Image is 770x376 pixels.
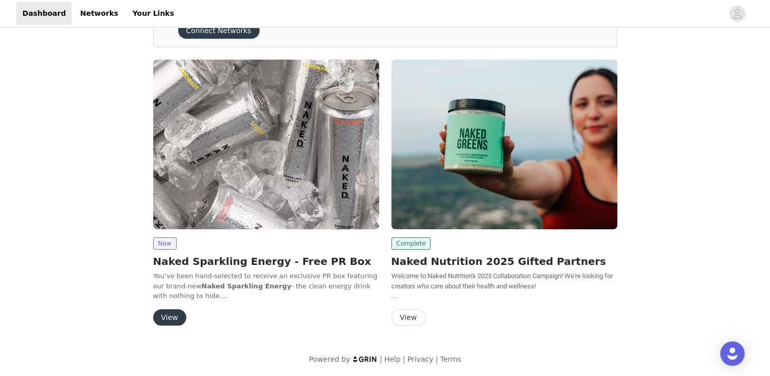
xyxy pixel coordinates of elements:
[732,6,742,22] div: avatar
[391,314,425,321] a: View
[352,356,378,362] img: logo
[391,60,617,229] img: Naked Nutrition
[408,355,434,363] a: Privacy
[153,271,379,301] p: You’ve been hand-selected to receive an exclusive PR box featuring our brand-new - the clean ener...
[16,2,72,25] a: Dashboard
[178,22,260,39] button: Connect Networks
[403,355,405,363] span: |
[153,309,186,326] button: View
[202,282,291,290] strong: Naked Sparkling Energy
[153,237,177,250] span: New
[391,237,431,250] span: Complete
[126,2,180,25] a: Your Links
[74,2,124,25] a: Networks
[153,60,379,229] img: Naked Nutrition
[436,355,438,363] span: |
[384,355,401,363] a: Help
[440,355,461,363] a: Terms
[720,341,745,366] div: Open Intercom Messenger
[153,314,186,321] a: View
[153,254,379,269] h2: Naked Sparkling Energy - Free PR Box
[391,309,425,326] button: View
[309,355,350,363] span: Powered by
[391,272,613,290] span: Welcome to Naked Nutrition's 2025 Collaboration Campaign! We're looking for creators who care abo...
[380,355,382,363] span: |
[391,254,617,269] h2: Naked Nutrition 2025 Gifted Partners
